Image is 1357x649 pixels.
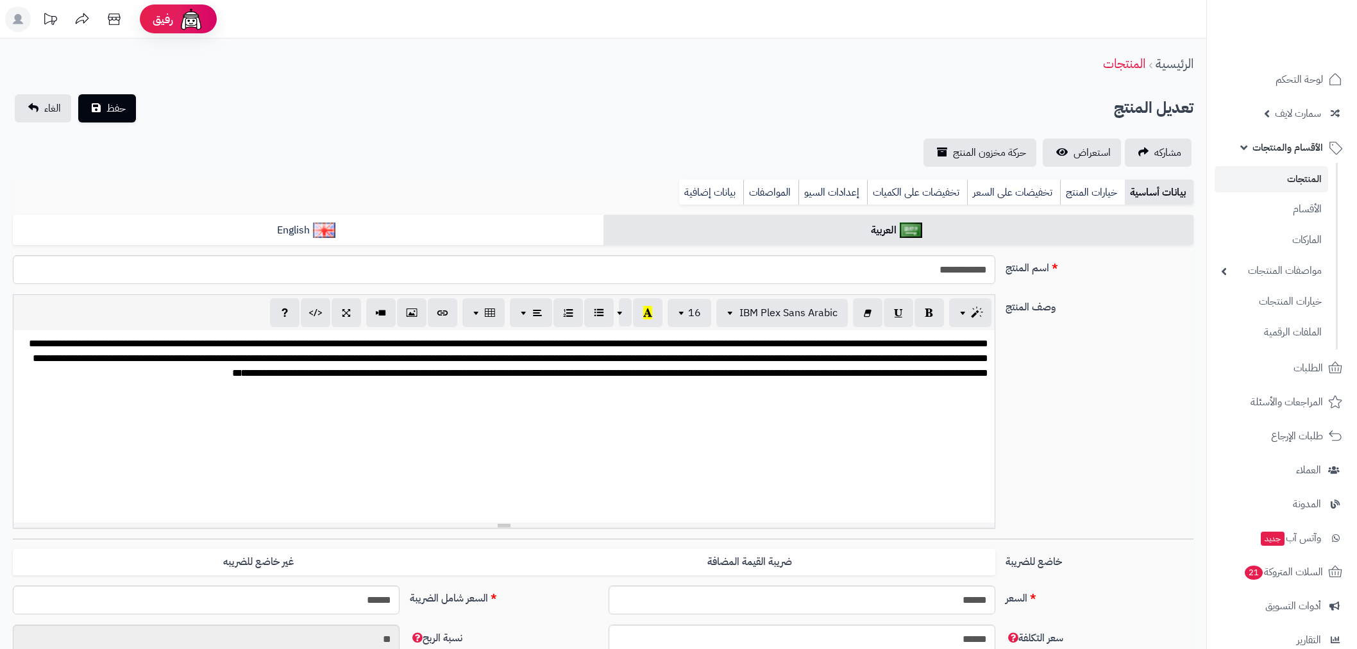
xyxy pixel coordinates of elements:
[1043,139,1121,167] a: استعراض
[1296,461,1321,479] span: العملاء
[716,299,848,327] button: IBM Plex Sans Arabic
[313,223,335,238] img: English
[798,180,867,205] a: إعدادات السيو
[13,549,504,575] label: غير خاضع للضريبه
[1252,139,1323,156] span: الأقسام والمنتجات
[1271,427,1323,445] span: طلبات الإرجاع
[1215,421,1349,451] a: طلبات الإرجاع
[867,180,967,205] a: تخفيضات على الكميات
[668,299,711,327] button: 16
[1294,359,1323,377] span: الطلبات
[1156,54,1193,73] a: الرئيسية
[1215,455,1349,485] a: العملاء
[1215,226,1328,254] a: الماركات
[1125,180,1193,205] a: بيانات أساسية
[1060,180,1125,205] a: خيارات المنتج
[1215,257,1328,285] a: مواصفات المنتجات
[1215,166,1328,192] a: المنتجات
[1261,532,1285,546] span: جديد
[1000,294,1199,315] label: وصف المنتج
[743,180,798,205] a: المواصفات
[44,101,61,116] span: الغاء
[1215,489,1349,519] a: المدونة
[739,305,838,321] span: IBM Plex Sans Arabic
[953,145,1026,160] span: حركة مخزون المنتج
[1215,288,1328,316] a: خيارات المنتجات
[1000,255,1199,276] label: اسم المنتج
[1293,495,1321,513] span: المدونة
[1114,95,1193,121] h2: تعديل المنتج
[1215,196,1328,223] a: الأقسام
[967,180,1060,205] a: تخفيضات على السعر
[13,215,603,246] a: English
[153,12,173,27] span: رفيق
[410,630,462,646] span: نسبة الربح
[1215,319,1328,346] a: الملفات الرقمية
[1074,145,1111,160] span: استعراض
[1125,139,1192,167] a: مشاركه
[1000,549,1199,569] label: خاضع للضريبة
[1154,145,1181,160] span: مشاركه
[1243,563,1323,581] span: السلات المتروكة
[1245,566,1263,580] span: 21
[1215,353,1349,383] a: الطلبات
[1006,630,1063,646] span: سعر التكلفة
[923,139,1036,167] a: حركة مخزون المنتج
[504,549,995,575] label: ضريبة القيمة المضافة
[1103,54,1145,73] a: المنتجات
[1297,631,1321,649] span: التقارير
[106,101,126,116] span: حفظ
[1215,557,1349,587] a: السلات المتروكة21
[1215,387,1349,417] a: المراجعات والأسئلة
[1276,71,1323,88] span: لوحة التحكم
[679,180,743,205] a: بيانات إضافية
[1260,529,1321,547] span: وآتس آب
[900,223,922,238] img: العربية
[405,586,603,606] label: السعر شامل الضريبة
[1275,105,1321,122] span: سمارت لايف
[603,215,1194,246] a: العربية
[1215,64,1349,95] a: لوحة التحكم
[178,6,204,32] img: ai-face.png
[1215,523,1349,553] a: وآتس آبجديد
[1000,586,1199,606] label: السعر
[15,94,71,122] a: الغاء
[34,6,66,35] a: تحديثات المنصة
[688,305,701,321] span: 16
[1215,591,1349,621] a: أدوات التسويق
[1265,597,1321,615] span: أدوات التسويق
[78,94,136,122] button: حفظ
[1251,393,1323,411] span: المراجعات والأسئلة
